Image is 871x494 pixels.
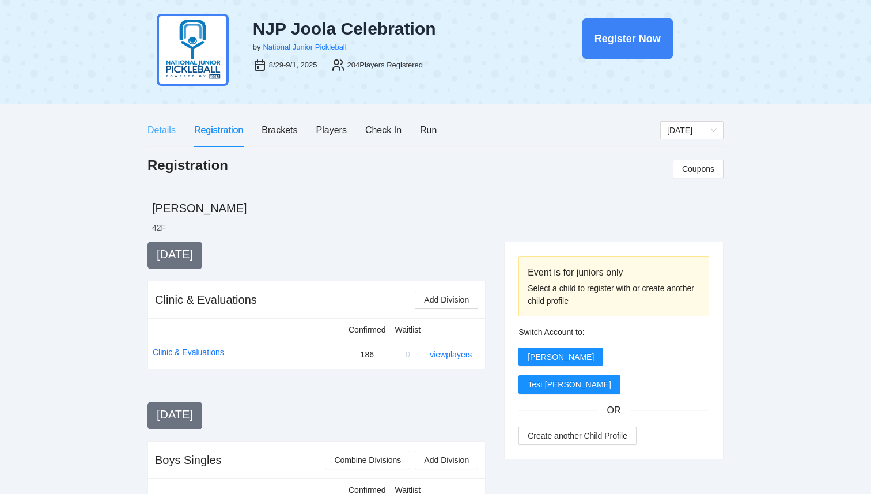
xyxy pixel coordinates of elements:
[334,454,401,466] span: Combine Divisions
[147,123,176,137] div: Details
[316,123,347,137] div: Players
[528,429,627,442] span: Create another Child Profile
[667,122,717,139] span: Saturday
[518,348,603,366] button: [PERSON_NAME]
[157,14,229,86] img: njp-logo2.png
[582,18,673,59] button: Register Now
[518,375,620,394] button: Test [PERSON_NAME]
[147,156,228,175] h1: Registration
[528,265,700,280] div: Event is for juniors only
[325,451,410,469] button: Combine Divisions
[406,350,410,359] span: 0
[365,123,402,137] div: Check In
[344,341,391,368] td: 186
[528,282,700,307] div: Select a child to register with or create another child profile
[424,454,469,466] span: Add Division
[673,160,724,178] button: Coupons
[269,59,317,71] div: 8/29-9/1, 2025
[518,326,709,338] div: Switch Account to:
[430,350,472,359] a: view players
[528,378,611,391] span: Test [PERSON_NAME]
[153,346,224,359] a: Clinic & Evaluations
[528,350,594,363] span: [PERSON_NAME]
[518,427,637,445] button: Create another Child Profile
[263,43,346,51] a: National Junior Pickleball
[152,200,724,216] h2: [PERSON_NAME]
[155,452,222,468] div: Boys Singles
[349,323,386,336] div: Confirmed
[598,403,630,417] span: OR
[155,292,257,308] div: Clinic & Evaluations
[157,408,193,421] span: [DATE]
[415,291,478,309] button: Add Division
[424,293,469,306] span: Add Division
[253,18,522,39] div: NJP Joola Celebration
[347,59,423,71] div: 204 Players Registered
[262,123,297,137] div: Brackets
[420,123,437,137] div: Run
[194,123,243,137] div: Registration
[395,323,421,336] div: Waitlist
[415,451,478,469] button: Add Division
[682,163,714,175] span: Coupons
[253,42,261,53] div: by
[152,222,166,233] li: 42 F
[157,248,193,261] span: [DATE]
